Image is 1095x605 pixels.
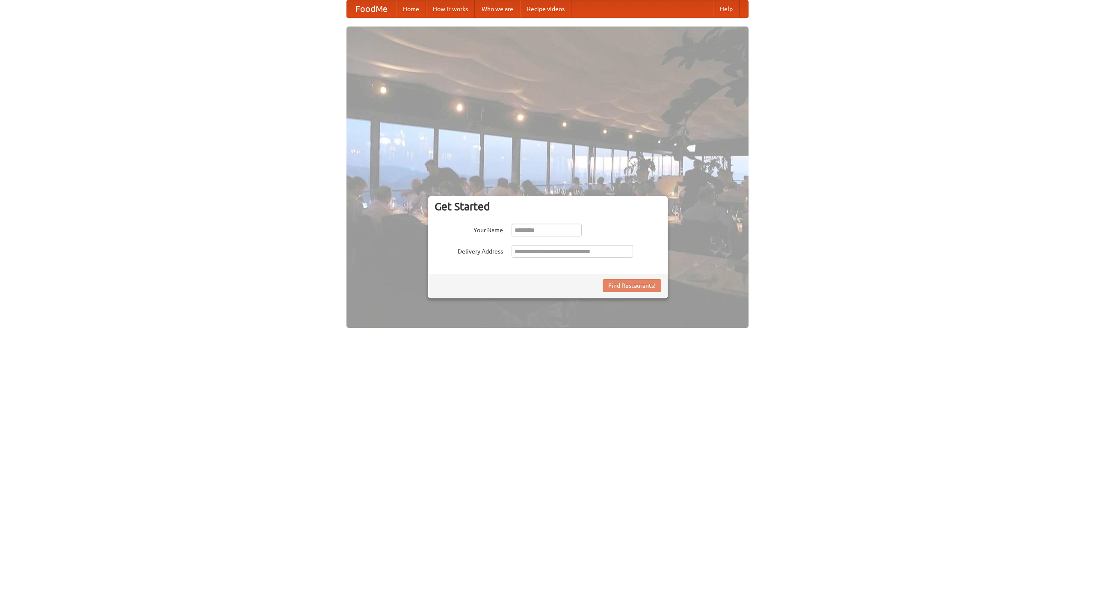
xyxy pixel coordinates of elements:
a: Who we are [475,0,520,18]
label: Delivery Address [435,245,503,256]
button: Find Restaurants! [603,279,661,292]
a: How it works [426,0,475,18]
h3: Get Started [435,200,661,213]
label: Your Name [435,224,503,234]
a: Recipe videos [520,0,571,18]
a: FoodMe [347,0,396,18]
a: Help [713,0,740,18]
a: Home [396,0,426,18]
